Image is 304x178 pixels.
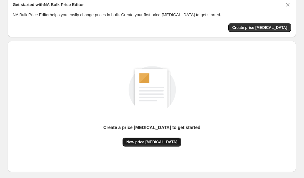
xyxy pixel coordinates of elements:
[103,124,200,131] p: Create a price [MEDICAL_DATA] to get started
[123,138,181,147] button: New price [MEDICAL_DATA]
[13,12,291,18] p: NA Bulk Price Editor helps you easily change prices in bulk. Create your first price [MEDICAL_DAT...
[126,140,177,145] span: New price [MEDICAL_DATA]
[13,2,84,8] h2: Get started with NA Bulk Price Editor
[232,25,287,30] span: Create price [MEDICAL_DATA]
[228,23,291,32] button: Create price change job
[285,2,291,8] button: Dismiss card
